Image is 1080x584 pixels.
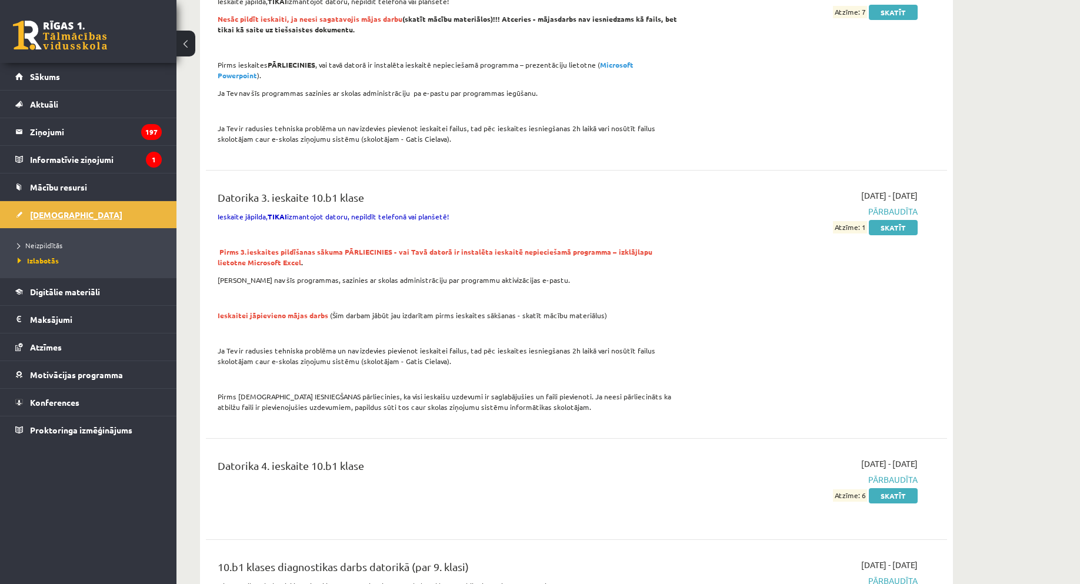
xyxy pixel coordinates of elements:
[141,124,162,140] i: 197
[30,99,58,109] span: Aktuāli
[833,6,867,18] span: Atzīme: 7
[696,205,918,218] span: Pārbaudīta
[15,63,162,90] a: Sākums
[18,241,62,250] span: Neizpildītās
[218,559,678,580] div: 10.b1 klases diagnostikas darbs datorikā (par 9. klasi)
[15,201,162,228] a: [DEMOGRAPHIC_DATA]
[833,221,867,233] span: Atzīme: 1
[869,488,918,503] a: Skatīt
[218,458,678,479] div: Datorika 4. ieskaite 10.b1 klase
[268,212,287,221] strong: TIKAI
[15,278,162,305] a: Digitālie materiāli
[696,473,918,486] span: Pārbaudīta
[146,152,162,168] i: 1
[218,123,678,144] p: Ja Tev ir radusies tehniska problēma un nav izdevies pievienot ieskaitei failus, tad pēc ieskaite...
[218,14,402,24] span: Nesāc pildīt ieskaiti, ja neesi sagatavojis mājas darbu
[833,489,867,502] span: Atzīme: 6
[18,240,165,251] a: Neizpildītās
[218,88,678,98] p: Ja Tev nav šīs programmas sazinies ar skolas administrāciju pa e-pastu par programmas iegūšanu.
[218,345,678,366] p: Ja Tev ir radusies tehniska problēma un nav izdevies pievienot ieskaitei failus, tad pēc ieskaite...
[30,209,122,220] span: [DEMOGRAPHIC_DATA]
[218,212,449,221] span: Ieskaite jāpilda, izmantojot datoru, nepildīt telefonā vai planšetē!
[30,397,79,408] span: Konferences
[218,14,677,34] strong: (skatīt mācību materiālos)!!! Atceries - mājasdarbs nav iesniedzams kā fails, bet tikai kā saite ...
[218,391,678,412] p: Pirms [DEMOGRAPHIC_DATA] IESNIEGŠANAS pārliecinies, ka visi ieskaišu uzdevumi ir saglabājušies un...
[15,416,162,443] a: Proktoringa izmēģinājums
[15,173,162,201] a: Mācību resursi
[30,71,60,82] span: Sākums
[15,91,162,118] a: Aktuāli
[30,146,162,173] legend: Informatīvie ziņojumi
[15,361,162,388] a: Motivācijas programma
[268,60,315,69] strong: PĀRLIECINIES
[869,5,918,20] a: Skatīt
[13,21,107,50] a: Rīgas 1. Tālmācības vidusskola
[861,189,918,202] span: [DATE] - [DATE]
[218,311,328,320] span: Ieskaitei jāpievieno mājas darbs
[15,146,162,173] a: Informatīvie ziņojumi1
[869,220,918,235] a: Skatīt
[861,458,918,470] span: [DATE] - [DATE]
[15,333,162,361] a: Atzīmes
[218,275,678,285] p: [PERSON_NAME] nav šīs programmas, sazinies ar skolas administrāciju par programmu aktivizācijas e...
[15,118,162,145] a: Ziņojumi197
[15,389,162,416] a: Konferences
[218,247,652,267] span: Pirms 3.ieskaites pildīšanas sākuma PĀRLIECINIES - vai Tavā datorā ir instalēta ieskaitē nepiecie...
[18,255,165,266] a: Izlabotās
[218,59,678,81] p: Pirms ieskaites , vai tavā datorā ir instalēta ieskaitē nepieciešamā programma – prezentāciju lie...
[218,189,678,211] div: Datorika 3. ieskaite 10.b1 klase
[861,559,918,571] span: [DATE] - [DATE]
[30,286,100,297] span: Digitālie materiāli
[18,256,59,265] span: Izlabotās
[30,118,162,145] legend: Ziņojumi
[30,425,132,435] span: Proktoringa izmēģinājums
[218,247,652,267] strong: .
[218,60,634,80] strong: Microsoft Powerpoint
[218,310,678,321] p: (Šim darbam jābūt jau izdarītam pirms ieskaites sākšanas - skatīt mācību materiālus)
[30,182,87,192] span: Mācību resursi
[30,306,162,333] legend: Maksājumi
[15,306,162,333] a: Maksājumi
[30,342,62,352] span: Atzīmes
[30,369,123,380] span: Motivācijas programma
